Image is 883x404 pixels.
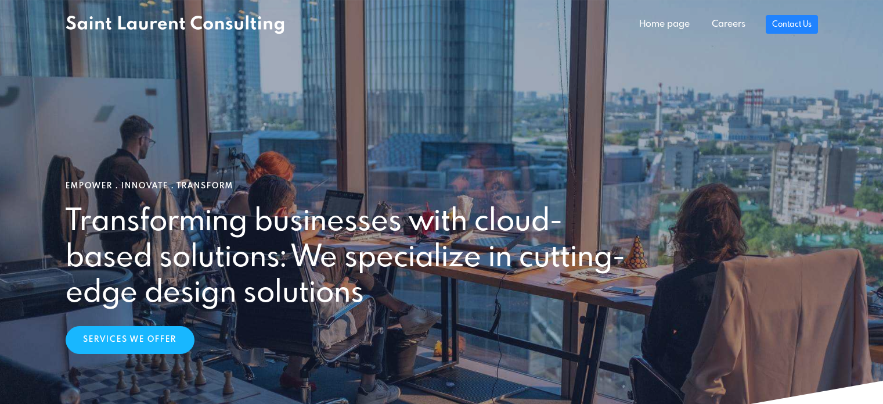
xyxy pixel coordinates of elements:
[66,181,818,191] h1: Empower . Innovate . Transform
[66,205,630,312] h2: Transforming businesses with cloud-based solutions: We specialize in cutting-edge design solutions
[628,13,701,36] a: Home page
[701,13,756,36] a: Careers
[766,15,817,34] a: Contact Us
[66,326,194,354] a: Services We Offer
